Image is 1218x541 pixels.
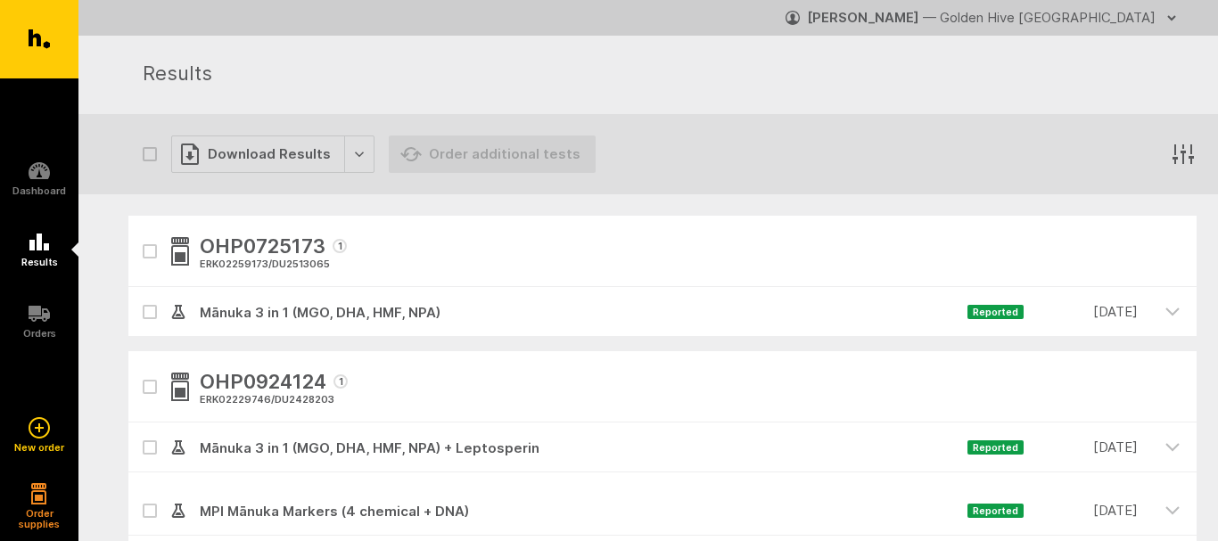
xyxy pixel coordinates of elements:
span: — Golden Hive [GEOGRAPHIC_DATA] [923,9,1156,26]
span: MPI Mānuka Markers (4 chemical + DNA) [185,501,967,522]
span: Reported [967,305,1024,319]
strong: [PERSON_NAME] [807,9,919,26]
h5: Dashboard [12,185,66,196]
h5: Order supplies [12,508,66,529]
h5: New order [14,442,64,453]
button: Select all [143,147,157,161]
div: ERK02259173 / DU2513065 [200,257,347,273]
span: Mānuka 3 in 1 (MGO, DHA, HMF, NPA) [185,302,967,324]
h5: Orders [23,328,56,339]
span: OHP0725173 [200,232,325,264]
span: OHP0924124 [200,367,326,399]
time: [DATE] [1024,500,1138,521]
time: [DATE] [1024,301,1138,323]
button: [PERSON_NAME] — Golden Hive [GEOGRAPHIC_DATA] [786,4,1182,32]
h5: Results [21,257,58,267]
div: ERK02229746 / DU2428203 [200,392,348,408]
span: Mānuka 3 in 1 (MGO, DHA, HMF, NPA) + Leptosperin [185,438,967,459]
button: Download Results [171,135,374,173]
h1: Results [143,59,1175,91]
span: 1 [333,239,347,253]
span: Reported [967,504,1024,518]
span: 1 [333,374,348,389]
span: Reported [967,440,1024,455]
time: [DATE] [1024,437,1138,458]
